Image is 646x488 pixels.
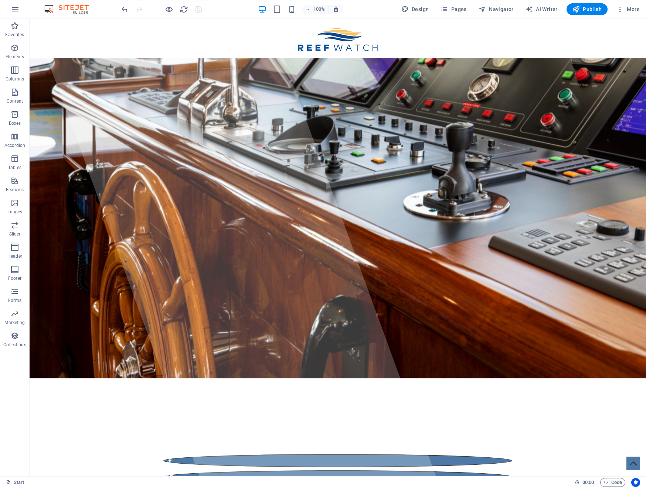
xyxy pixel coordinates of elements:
h6: Session time [575,478,594,487]
button: Pages [438,3,469,15]
span: Code [603,478,622,487]
img: Editor Logo [42,5,98,14]
p: Footer [8,275,21,281]
button: Usercentrics [631,478,640,487]
button: More [613,3,643,15]
p: Columns [6,76,24,82]
p: Marketing [4,320,25,326]
button: Publish [567,3,608,15]
p: Forms [8,298,21,303]
p: Elements [6,54,24,60]
i: Reload page [180,5,188,14]
p: Boxes [9,120,21,126]
span: Publish [572,6,602,13]
p: Slider [9,231,21,237]
p: Favorites [5,32,24,38]
i: Undo: Edit headline (Ctrl+Z) [120,5,129,14]
button: Code [600,478,625,487]
button: Navigator [476,3,517,15]
p: Accordion [4,142,25,148]
p: Header [7,253,22,259]
p: Tables [8,165,21,171]
button: undo [120,5,129,14]
p: Content [7,98,23,104]
div: Design (Ctrl+Alt+Y) [398,3,432,15]
a: Click to cancel selection. Double-click to open Pages [6,478,24,487]
h6: 100% [313,5,325,14]
span: 00 00 [582,478,594,487]
button: AI Writer [523,3,561,15]
button: Design [398,3,432,15]
p: Features [6,187,24,193]
span: Navigator [479,6,514,13]
span: AI Writer [526,6,558,13]
button: reload [179,5,188,14]
p: Collections [3,342,26,348]
button: 100% [302,5,329,14]
i: On resize automatically adjust zoom level to fit chosen device. [333,6,339,13]
p: Images [7,209,23,215]
span: : [588,480,589,485]
span: More [616,6,640,13]
span: Pages [441,6,466,13]
span: Design [401,6,429,13]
